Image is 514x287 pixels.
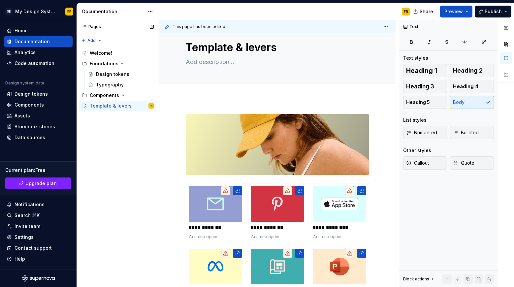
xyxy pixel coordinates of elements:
div: Assets [15,112,30,119]
div: Help [15,256,25,262]
a: Components [4,100,73,110]
div: Other styles [403,147,431,154]
div: Design system data [5,80,44,86]
button: Search ⌘K [4,210,73,221]
div: Home [15,27,28,34]
button: Preview [440,6,472,17]
span: Heading 5 [406,99,430,106]
span: Share [420,8,433,15]
a: Invite team [4,221,73,232]
div: Foundations [90,60,118,67]
span: Numbered [406,129,437,136]
button: Heading 5 [403,96,447,109]
button: Heading 2 [450,64,494,77]
button: Heading 1 [403,64,447,77]
span: Heading 3 [406,83,434,90]
button: Numbered [403,126,447,139]
div: Code automation [15,60,54,67]
div: Text styles [403,55,428,61]
div: Block actions [403,274,435,284]
div: FR [404,9,408,14]
button: Heading 4 [450,80,494,93]
div: Notifications [15,201,45,208]
img: 9b8fd739-248b-43f3-b6b2-810f725c33d7.png [189,249,242,284]
div: Page tree [79,48,156,111]
div: Current plan : Free [5,167,71,174]
div: Invite team [15,223,40,230]
button: Bulleted [450,126,494,139]
span: Heading 4 [453,83,478,90]
span: Callout [406,160,429,166]
button: Publish [475,6,511,17]
div: Components [79,90,156,101]
div: Documentation [82,8,145,15]
div: Design tokens [96,71,129,78]
div: List styles [403,117,427,123]
button: Upgrade plan [5,177,71,189]
span: Add [87,38,96,43]
div: My Design System [15,8,57,15]
div: Analytics [15,49,36,56]
div: SE [5,8,13,16]
img: 9de7eacc-92a2-49d8-afb7-9842a75fb622.png [313,249,366,284]
a: Analytics [4,47,73,58]
span: This page has been edited. [173,24,226,29]
img: 1c5b7658-1f6c-49eb-8692-605ded0c260e.png [313,186,366,222]
button: Share [410,6,437,17]
a: Home [4,25,73,36]
div: FR [150,103,152,109]
a: Documentation [4,36,73,47]
div: Template & levers [90,103,132,109]
a: Template & leversFR [79,101,156,111]
svg: Supernova Logo [22,275,55,282]
a: Design tokens [4,89,73,99]
div: Block actions [403,276,429,282]
img: f3405acf-13fb-4172-8c62-e81dac66ecab.png [186,114,369,175]
div: Welcome! [90,50,112,56]
button: Add [79,36,104,45]
a: Typography [85,80,156,90]
span: Bulleted [453,129,479,136]
span: Upgrade plan [25,180,57,187]
div: Settings [15,234,34,240]
button: SEMy Design SystemFR [1,4,75,18]
img: 9c0e78e9-e6bc-4534-a524-29ea21bfa380.png [189,186,242,222]
span: Heading 2 [453,67,483,74]
div: FR [67,9,72,14]
span: Publish [485,8,502,15]
span: Preview [444,8,463,15]
img: 519ba9a9-b9e4-464e-9726-7232c710ffe3.png [251,249,304,284]
button: Quote [450,156,494,170]
div: Data sources [15,134,45,141]
a: Design tokens [85,69,156,80]
div: Storybook stories [15,123,55,130]
span: Heading 1 [406,67,437,74]
button: Contact support [4,243,73,253]
div: Design tokens [15,91,48,97]
div: Components [90,92,119,99]
button: Heading 3 [403,80,447,93]
textarea: Template & levers [184,40,368,55]
img: ae160e2d-0cbc-447a-88f3-b4eeba5f4336.png [251,186,304,222]
span: Quote [453,160,474,166]
button: Help [4,254,73,264]
div: Documentation [15,38,50,45]
div: Typography [96,81,124,88]
a: Assets [4,111,73,121]
div: Contact support [15,245,52,251]
div: Pages [79,24,101,29]
a: Storybook stories [4,121,73,132]
a: Data sources [4,132,73,143]
a: Code automation [4,58,73,69]
button: Notifications [4,199,73,210]
div: Search ⌘K [15,212,40,219]
div: Components [15,102,44,108]
a: Settings [4,232,73,242]
div: Foundations [79,58,156,69]
a: Welcome! [79,48,156,58]
button: Callout [403,156,447,170]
